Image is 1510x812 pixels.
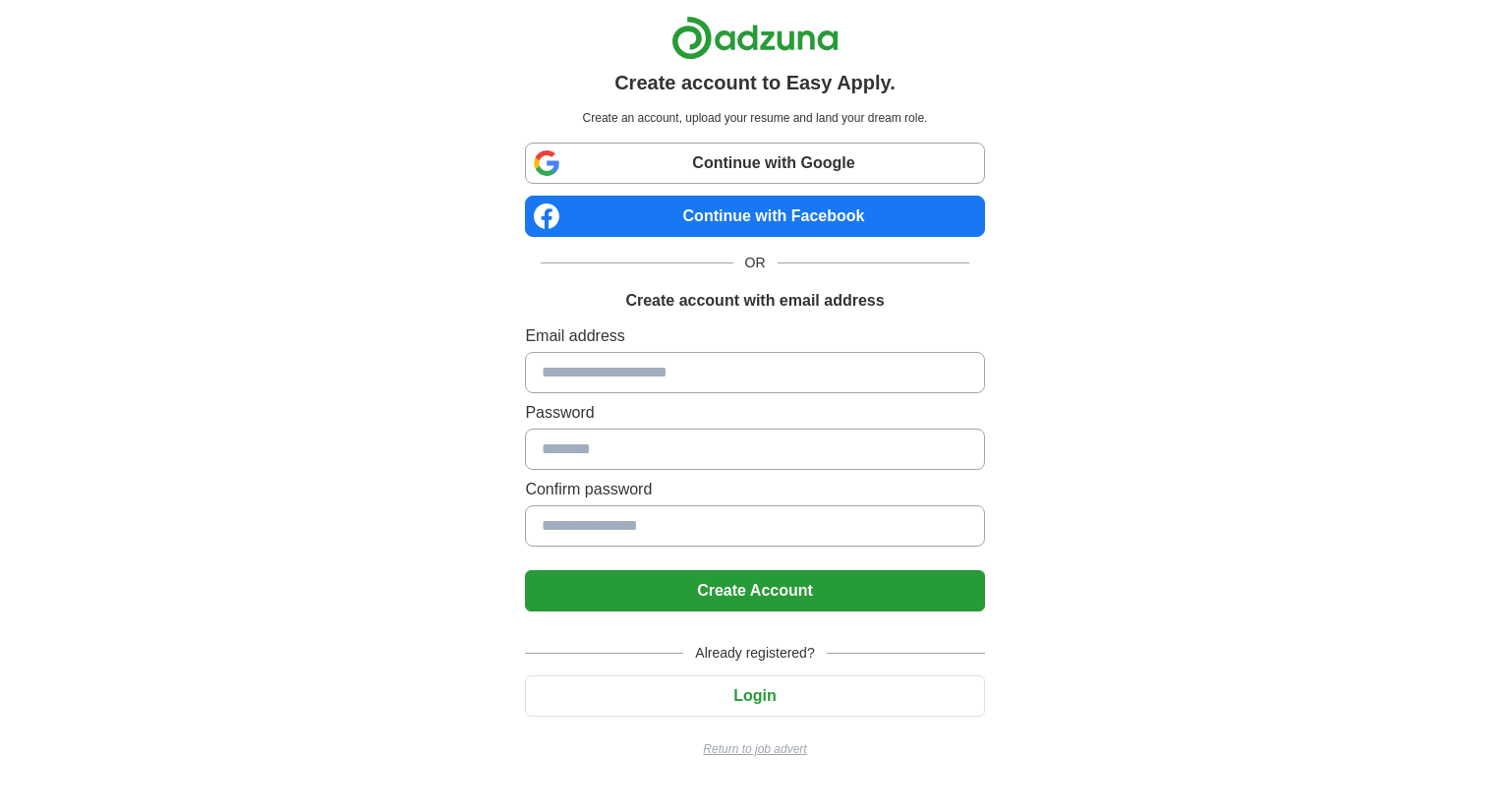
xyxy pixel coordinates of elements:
a: Login [525,687,984,704]
a: Return to job advert [525,740,984,758]
img: Adzuna logo [671,16,839,60]
span: OR [733,253,778,273]
span: Already registered? [683,643,826,664]
label: Password [525,401,984,425]
p: Create an account, upload your resume and land your dream role. [529,109,980,127]
a: Continue with Facebook [525,196,984,237]
h1: Create account to Easy Apply. [614,68,896,97]
h1: Create account with email address [625,289,884,313]
label: Email address [525,324,984,348]
button: Create Account [525,570,984,611]
button: Login [525,675,984,717]
a: Continue with Google [525,143,984,184]
label: Confirm password [525,478,984,501]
